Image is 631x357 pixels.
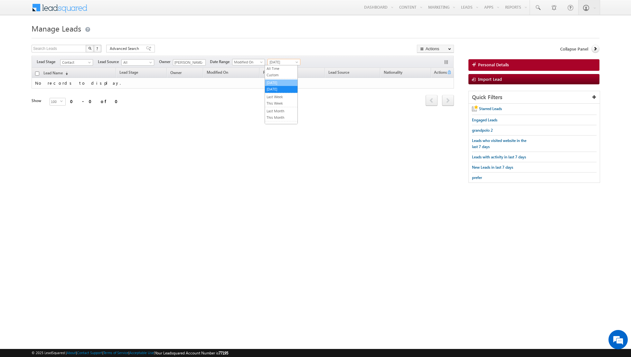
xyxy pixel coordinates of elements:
[60,100,65,103] span: select
[32,98,44,104] div: Show
[106,3,121,19] div: Minimize live chat window
[11,34,27,42] img: d_60004797649_company_0_60004797649
[32,78,454,89] td: No records to display.
[203,69,231,77] a: Modified On
[381,69,406,77] a: Nationality
[219,351,228,355] span: 77195
[207,70,228,75] span: Modified On
[8,60,118,193] textarea: Type your message and hit 'Enter'
[61,60,91,65] span: Contact
[197,60,205,66] a: Show All Items
[116,69,141,77] a: Lead Stage
[265,94,297,100] a: Last Week
[50,98,60,105] span: 100
[119,70,138,75] span: Lead Stage
[96,46,99,51] span: ?
[265,72,297,78] a: Custom
[121,59,154,66] a: All
[468,59,599,71] a: Personal Details
[103,351,128,355] a: Terms of Service
[40,69,71,78] a: Lead Name(sorted descending)
[265,100,297,106] a: This Week
[442,95,454,106] span: next
[232,59,263,65] span: Modified On
[170,70,182,75] span: Owner
[265,80,297,86] a: [DATE]
[431,69,447,77] span: Actions
[77,351,102,355] a: Contact Support
[265,65,298,124] ul: [DATE]
[268,59,300,65] a: [DATE]
[442,96,454,106] a: next
[478,76,502,82] span: Import Lead
[232,59,265,65] a: Modified On
[478,62,509,68] span: Personal Details
[122,60,152,65] span: All
[472,175,482,180] span: prefer
[426,95,438,106] span: prev
[155,351,228,355] span: Your Leadsquared Account Number is
[263,70,289,75] span: Phone Number
[560,46,588,52] span: Collapse Panel
[472,117,497,122] span: Engaged Leads
[88,47,91,50] img: Search
[328,70,349,75] span: Lead Source
[417,45,454,53] button: Actions
[110,46,141,52] span: Advanced Search
[472,138,526,149] span: Leads who visited website in the last 7 days
[98,59,121,65] span: Lead Source
[472,155,526,159] span: Leads with activity in last 7 days
[265,115,297,120] a: This Month
[469,91,600,104] div: Quick Filters
[268,59,298,65] span: [DATE]
[265,66,297,71] a: All Time
[88,198,117,207] em: Start Chat
[37,59,60,65] span: Lead Stage
[325,69,353,77] a: Lead Source
[159,59,173,65] span: Owner
[384,70,402,75] span: Nationality
[210,59,232,65] span: Date Range
[32,350,228,356] span: © 2025 LeadSquared | | | | |
[94,45,101,52] button: ?
[70,98,122,105] div: 0 - 0 of 0
[35,71,39,76] input: Check all records
[426,96,438,106] a: prev
[67,351,76,355] a: About
[472,128,493,133] span: grandpolo 2
[265,122,297,128] a: Last Year
[472,165,513,170] span: New Leads in last 7 days
[33,34,108,42] div: Chat with us now
[32,23,81,33] span: Manage Leads
[129,351,154,355] a: Acceptable Use
[265,108,297,114] a: Last Month
[265,86,297,92] a: [DATE]
[479,106,502,111] span: Starred Leads
[60,59,93,66] a: Contact
[173,59,206,66] input: Type to Search
[63,71,68,76] span: (sorted descending)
